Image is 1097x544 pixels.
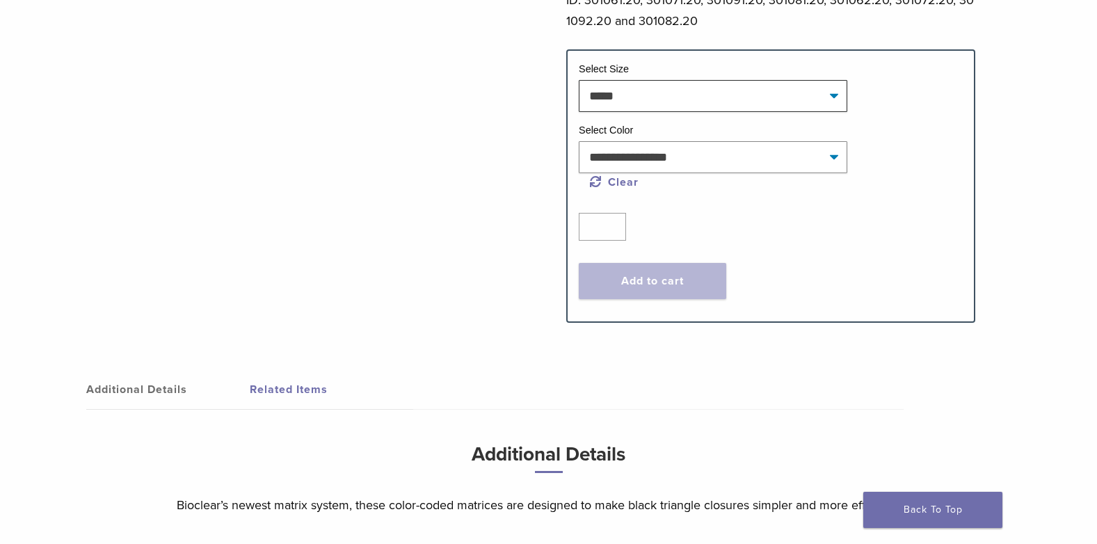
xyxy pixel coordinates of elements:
label: Select Size [579,63,629,74]
a: Additional Details [86,370,250,409]
p: Bioclear’s newest matrix system, these color-coded matrices are designed to make black triangle c... [177,495,921,515]
a: Clear [590,175,639,189]
a: Back To Top [863,492,1002,528]
label: Select Color [579,125,633,136]
button: Add to cart [579,263,726,299]
a: Related Items [250,370,413,409]
h3: Additional Details [177,438,921,484]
